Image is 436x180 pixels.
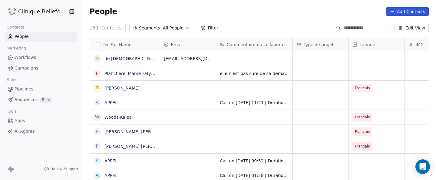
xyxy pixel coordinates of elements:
[5,116,77,126] a: Apps
[104,100,117,105] a: APPEL
[163,25,183,31] span: All People
[4,44,29,53] span: Marketing
[96,158,99,164] div: A
[5,53,77,63] a: Workflows
[90,38,160,51] div: Full Name
[104,56,194,61] a: de [DEMOGRAPHIC_DATA][PERSON_NAME]
[5,84,77,94] a: Pipelines
[4,75,20,84] span: Sales
[15,128,35,134] span: AI Agents
[50,167,78,172] span: Help & Support
[220,70,289,76] span: elle n'est pas sure de sa demande. va nous rappeler. ED
[216,38,292,51] div: Commentaire du collaborateur
[95,114,99,120] div: W
[4,107,19,116] span: Tools
[15,65,38,71] span: Campaigns
[104,173,117,178] a: APPEL
[8,8,16,15] img: Logo_Bellefontaine_Black.png
[15,97,38,103] span: Sequences
[111,42,132,48] span: Full Name
[4,23,27,32] span: Contacts
[96,70,98,76] div: P
[96,99,99,106] div: A
[355,143,370,149] span: Français
[355,129,370,135] span: Français
[386,7,429,16] button: Add Contacts
[90,24,122,32] span: 151 Contacts
[104,129,177,134] a: [PERSON_NAME]-[PERSON_NAME]
[360,42,375,48] span: Langue
[395,24,429,32] button: Edit View
[197,24,222,32] button: Filter
[355,114,370,120] span: Français
[104,158,117,163] a: APPEL
[355,85,370,91] span: Français
[349,38,405,51] div: Langue
[415,159,430,174] div: Open Intercom Messenger
[164,56,212,62] span: [EMAIL_ADDRESS][DOMAIN_NAME]
[15,117,25,124] span: Apps
[18,8,68,15] span: Clinique Bellefontaine
[15,54,36,61] span: Workflows
[15,33,29,40] span: People
[44,167,78,172] a: Help & Support
[95,56,99,62] div: d
[90,7,117,16] span: People
[104,86,140,90] a: [PERSON_NAME]
[96,143,98,149] div: P
[104,71,167,76] a: Plancherel Mame Faty énom}
[95,85,99,91] div: g
[171,42,183,48] span: Email
[293,38,348,51] div: Type de projet
[40,97,52,103] span: Beta
[15,86,33,92] span: Pipelines
[220,158,289,164] span: Call on [DATE] 09:52 | Duration: 261s
[96,172,99,178] div: A
[139,25,162,31] span: Segments:
[5,126,77,136] a: AI Agents
[220,172,289,178] span: Call on [DATE] 01:28 | Duration: 229s
[416,42,424,48] span: IMC
[5,63,77,73] a: Campaigns
[95,128,99,135] div: H
[227,42,289,48] span: Commentaire du collaborateur
[160,38,216,51] div: Email
[104,115,132,120] a: Woods-Kalea
[104,144,213,149] a: [PERSON_NAME] [PERSON_NAME]-[PERSON_NAME]
[304,42,334,48] span: Type de projet
[5,95,77,105] a: SequencesBeta
[220,100,289,106] span: Call on [DATE] 11:21 | Duration: 105s
[7,6,65,17] button: Clinique Bellefontaine
[5,32,77,42] a: People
